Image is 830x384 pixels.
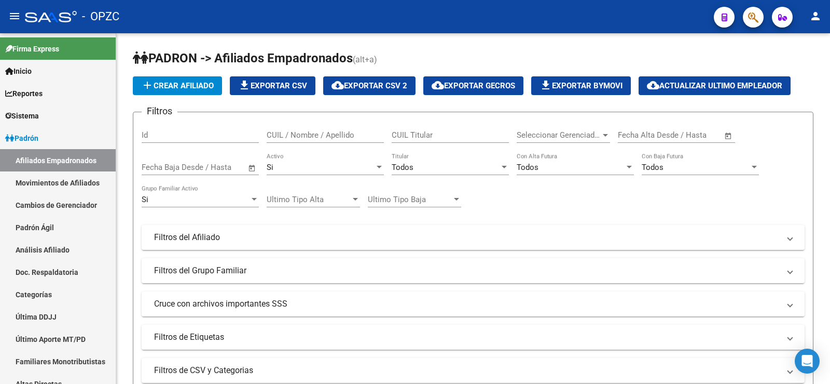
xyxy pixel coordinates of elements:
button: Exportar CSV 2 [323,76,416,95]
mat-expansion-panel-header: Filtros del Afiliado [142,225,805,250]
div: Open Intercom Messenger [795,349,820,374]
button: Exportar CSV [230,76,315,95]
mat-icon: person [809,10,822,22]
button: Exportar Bymovi [531,76,631,95]
input: Fecha fin [193,163,243,172]
mat-panel-title: Filtros de CSV y Categorias [154,365,780,376]
input: Fecha inicio [618,130,660,140]
mat-expansion-panel-header: Filtros de Etiquetas [142,325,805,350]
input: Fecha inicio [142,163,184,172]
button: Open calendar [246,162,258,174]
span: (alt+a) [353,55,377,64]
span: Todos [392,163,413,172]
span: Todos [642,163,663,172]
span: Reportes [5,88,43,99]
mat-icon: cloud_download [432,79,444,91]
span: Actualizar ultimo Empleador [647,81,782,90]
span: Sistema [5,110,39,122]
span: - OPZC [82,5,119,28]
span: Seleccionar Gerenciador [517,130,601,140]
span: Exportar CSV [238,81,307,90]
mat-icon: add [141,79,154,91]
mat-expansion-panel-header: Filtros de CSV y Categorias [142,358,805,383]
span: Ultimo Tipo Alta [267,195,351,204]
span: Exportar GECROS [432,81,515,90]
button: Exportar GECROS [423,76,523,95]
input: Fecha fin [669,130,720,140]
span: Si [267,163,273,172]
span: Todos [517,163,538,172]
mat-panel-title: Filtros de Etiquetas [154,332,780,343]
mat-icon: cloud_download [331,79,344,91]
mat-icon: file_download [539,79,552,91]
span: Si [142,195,148,204]
mat-panel-title: Filtros del Afiliado [154,232,780,243]
mat-panel-title: Cruce con archivos importantes SSS [154,298,780,310]
button: Open calendar [723,130,735,142]
mat-icon: menu [8,10,21,22]
span: Exportar CSV 2 [331,81,407,90]
span: Inicio [5,65,32,77]
span: Firma Express [5,43,59,55]
span: Padrón [5,133,38,144]
span: Ultimo Tipo Baja [368,195,452,204]
span: Exportar Bymovi [539,81,622,90]
mat-panel-title: Filtros del Grupo Familiar [154,265,780,276]
button: Crear Afiliado [133,76,222,95]
mat-icon: cloud_download [647,79,659,91]
mat-expansion-panel-header: Cruce con archivos importantes SSS [142,292,805,316]
button: Actualizar ultimo Empleador [639,76,791,95]
mat-expansion-panel-header: Filtros del Grupo Familiar [142,258,805,283]
mat-icon: file_download [238,79,251,91]
span: PADRON -> Afiliados Empadronados [133,51,353,65]
h3: Filtros [142,104,177,118]
span: Crear Afiliado [141,81,214,90]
